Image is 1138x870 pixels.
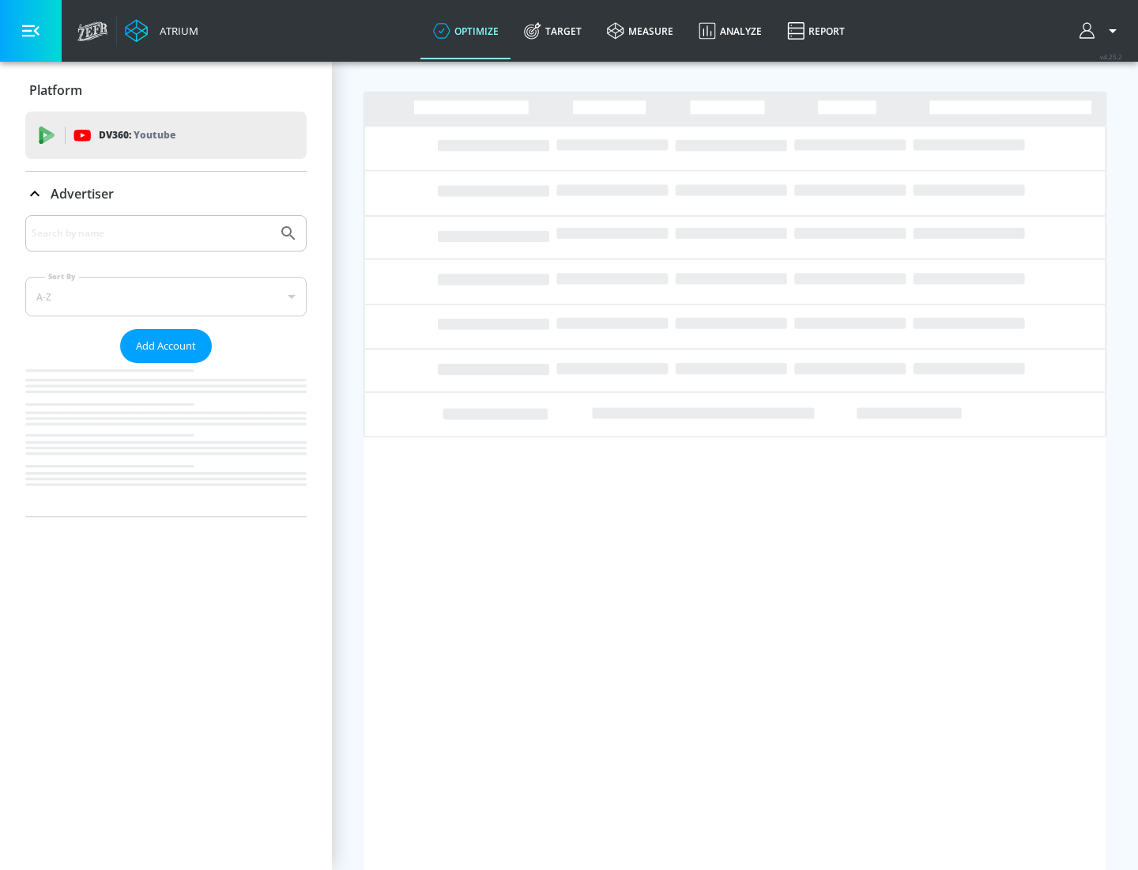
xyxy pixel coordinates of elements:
a: measure [594,2,686,59]
p: Platform [29,81,82,99]
p: Youtube [134,127,175,143]
p: DV360: [99,127,175,144]
div: Advertiser [25,215,307,516]
a: optimize [420,2,511,59]
a: Atrium [125,19,198,43]
div: Platform [25,68,307,112]
a: Target [511,2,594,59]
a: Analyze [686,2,774,59]
span: v 4.25.2 [1100,52,1122,61]
div: DV360: Youtube [25,112,307,159]
span: Add Account [136,337,196,355]
input: Search by name [32,223,271,244]
div: A-Z [25,277,307,316]
p: Advertiser [51,185,114,202]
a: Report [774,2,857,59]
div: Atrium [153,24,198,38]
div: Advertiser [25,172,307,216]
nav: list of Advertiser [25,363,307,516]
button: Add Account [120,329,212,363]
label: Sort By [45,271,79,282]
